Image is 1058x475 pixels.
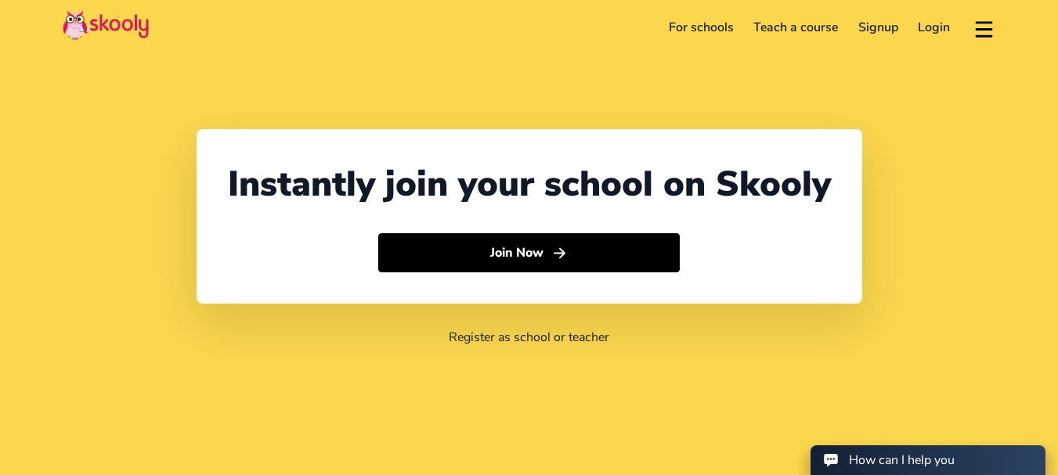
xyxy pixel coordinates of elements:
a: Login [908,15,961,40]
a: Teach a course [743,15,848,40]
ion-icon: arrow forward outline [551,245,568,261]
button: Join Nowarrow forward outline [378,233,680,272]
a: Register as school or teacher [449,329,609,346]
a: Signup [848,15,908,40]
button: menu outline [973,15,995,41]
a: For schools [659,15,744,40]
div: Instantly join your school on Skooly [228,160,831,208]
img: Skooly [63,10,149,41]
